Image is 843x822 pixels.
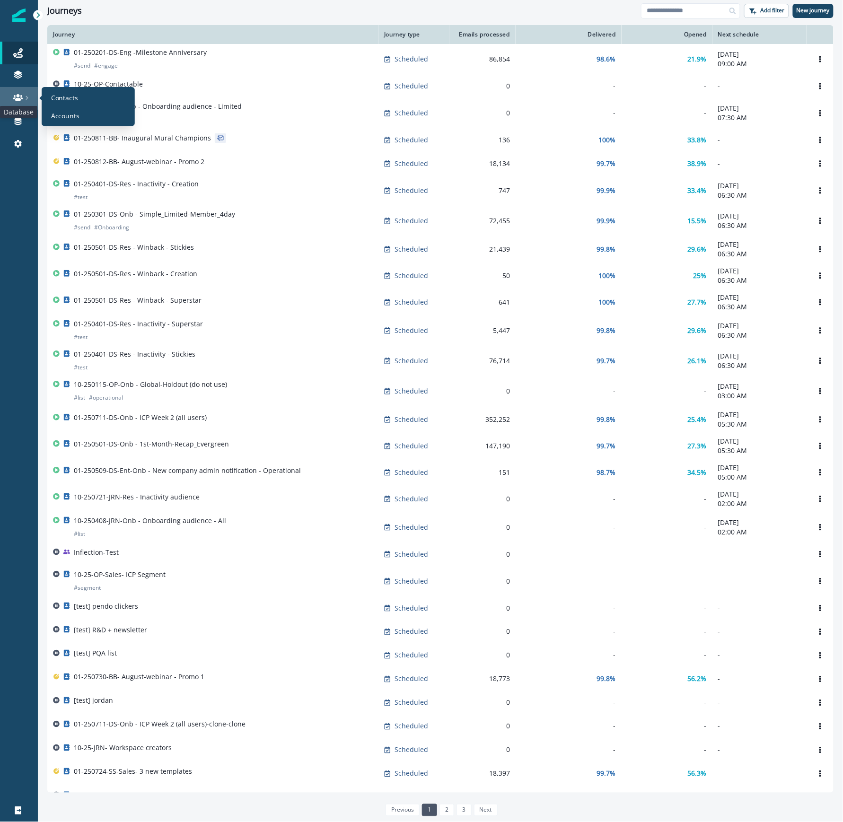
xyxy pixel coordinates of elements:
p: 10-25-OP-Sales- ICP Segment [74,570,166,579]
div: 0 [455,651,510,660]
div: - [521,523,616,532]
div: 0 [455,745,510,755]
p: Scheduled [395,81,428,91]
p: 01-250812-BB- August-webinar - Promo 2 [74,157,204,166]
p: [DATE] [718,490,801,499]
a: 01-250730-BB- August-webinar - Promo 1Scheduled18,77399.8%56.2%-Options [47,667,834,691]
div: - [521,550,616,559]
button: Options [813,767,828,781]
p: - [718,651,801,660]
p: 10-250115-OP-Onb - Global-Holdout (do not use) [74,380,227,389]
a: 01-250401-DS-Res - Inactivity - Creation#testScheduled74799.9%33.4%[DATE]06:30 AMOptions [47,175,834,206]
p: 01-250501-DS-Res - Winback - Creation [74,269,197,279]
a: LegacyScheduled0---Options [47,786,834,809]
button: Options [813,214,828,228]
p: - [718,577,801,586]
div: - [627,550,707,559]
p: 98.7% [597,468,616,477]
p: - [718,550,801,559]
div: 0 [455,523,510,532]
p: Scheduled [395,386,428,396]
div: 72,455 [455,216,510,226]
p: 99.8% [597,674,616,684]
p: 01-250401-DS-Res - Inactivity - Superstar [74,319,203,329]
p: [DATE] [718,351,801,361]
div: 0 [455,722,510,731]
button: Options [813,547,828,561]
button: Options [813,696,828,710]
button: Options [813,269,828,283]
p: 01-250501-DS-Onb - 1st-Month-Recap_Evergreen [74,439,229,449]
button: Options [813,106,828,120]
a: 10-25-OP-Sales- ICP Segment#segmentScheduled0---Options [47,566,834,596]
a: Page 1 is your current page [422,804,437,816]
button: Options [813,672,828,686]
a: Page 2 [439,804,454,816]
button: Options [813,625,828,639]
p: 10-250408-JRN-Onb - Onboarding audience - All [74,516,226,525]
div: - [627,577,707,586]
button: Options [813,719,828,734]
p: 01-250501-DS-Res - Winback - Stickies [74,243,194,252]
div: 0 [455,698,510,708]
p: 10-25-OP-Contactable [74,79,143,89]
a: 10-25-JRN- Workspace creatorsScheduled0---Options [47,738,834,762]
p: 05:30 AM [718,420,801,429]
p: [test] PQA list [74,649,117,658]
p: [DATE] [718,240,801,249]
p: 06:30 AM [718,361,801,370]
div: 21,439 [455,245,510,254]
p: 01-250724-SS-Sales- 3 new templates [74,767,192,777]
p: # segment [74,583,101,593]
div: - [521,698,616,708]
a: 10-250115-OP-Onb - Global-Holdout (do not use)#list#operationalScheduled0--[DATE]03:00 AMOptions [47,376,834,406]
p: # list [74,393,85,402]
a: [test] PQA listScheduled0---Options [47,644,834,667]
a: Page 3 [457,804,471,816]
p: [DATE] [718,293,801,302]
p: 34.5% [688,468,707,477]
button: Options [813,743,828,757]
p: - [718,81,801,91]
div: 50 [455,271,510,280]
p: 02:00 AM [718,499,801,508]
a: 01-250811-BB- Inaugural Mural ChampionsScheduled136100%33.8%-Options [47,128,834,152]
a: [test] pendo clickersScheduled0---Options [47,596,834,620]
div: - [627,603,707,613]
div: - [521,603,616,613]
p: 99.7% [597,356,616,366]
a: [test] jordanScheduled0---Options [47,691,834,715]
div: Journey type [384,31,444,38]
button: Options [813,601,828,615]
div: - [627,651,707,660]
div: 0 [455,627,510,637]
button: Options [813,648,828,663]
p: 10-250212-JRN-Onb - Onboarding audience - Limited [74,102,242,111]
p: Contacts [51,93,78,103]
p: 01-250711-DS-Onb - ICP Week 2 (all users)-clone-clone [74,720,246,729]
p: 05:30 AM [718,446,801,455]
p: # operational [89,393,123,402]
p: Scheduled [395,159,428,168]
p: 10-250721-JRN-Res - Inactivity audience [74,492,200,502]
p: 26.1% [688,356,707,366]
p: 27.3% [688,441,707,451]
p: [DATE] [718,266,801,276]
div: 352,252 [455,415,510,424]
p: [DATE] [718,463,801,472]
p: 09:00 AM [718,59,801,69]
p: 99.9% [597,216,616,226]
p: Scheduled [395,441,428,451]
div: - [521,745,616,755]
p: 25.4% [688,415,707,424]
p: Scheduled [395,216,428,226]
div: Next schedule [718,31,801,38]
button: Options [813,133,828,147]
div: 0 [455,494,510,504]
a: 10-25-OP-ContactableScheduled0---Options [47,74,834,98]
button: Options [813,465,828,480]
p: [test] jordan [74,696,113,706]
a: 01-250301-DS-Onb - Simple_Limited-Member_4day#send#OnboardingScheduled72,45599.9%15.5%[DATE]06:30... [47,206,834,236]
p: 99.7% [597,769,616,778]
div: 747 [455,186,510,195]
